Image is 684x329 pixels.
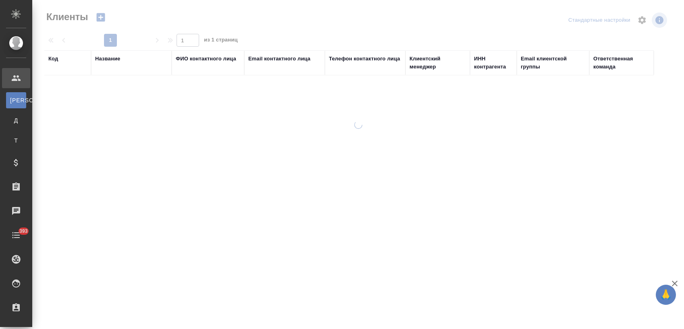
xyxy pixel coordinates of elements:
[10,137,22,145] span: Т
[474,55,513,71] div: ИНН контрагента
[15,227,33,235] span: 393
[10,116,22,124] span: Д
[6,92,26,108] a: [PERSON_NAME]
[10,96,22,104] span: [PERSON_NAME]
[521,55,585,71] div: Email клиентской группы
[176,55,236,63] div: ФИО контактного лица
[659,286,673,303] span: 🙏
[329,55,400,63] div: Телефон контактного лица
[48,55,58,63] div: Код
[593,55,650,71] div: Ответственная команда
[95,55,120,63] div: Название
[6,132,26,149] a: Т
[6,112,26,128] a: Д
[410,55,466,71] div: Клиентский менеджер
[248,55,310,63] div: Email контактного лица
[2,225,30,245] a: 393
[656,285,676,305] button: 🙏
